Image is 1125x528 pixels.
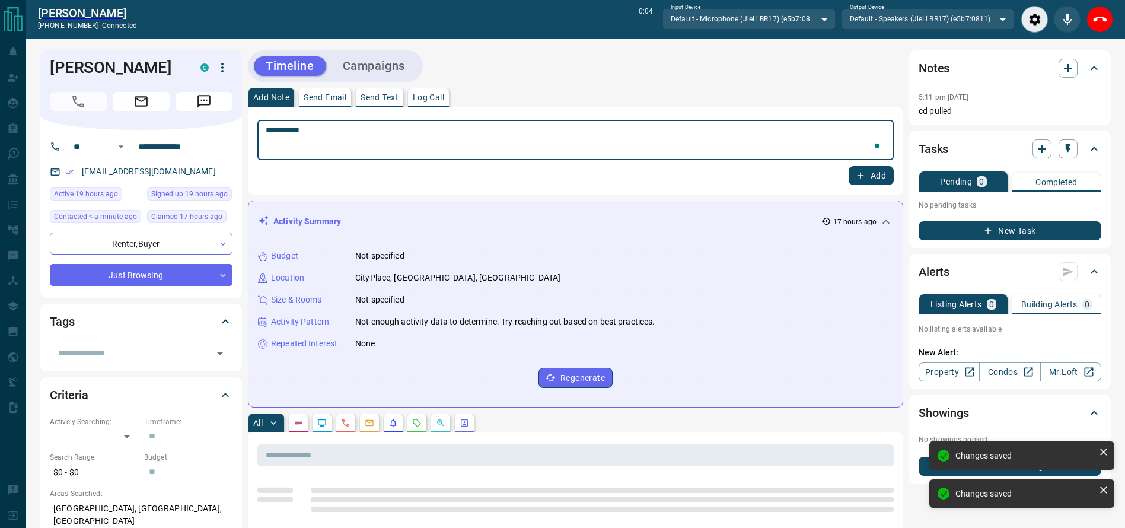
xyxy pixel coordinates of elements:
span: connected [102,21,137,30]
div: Sun Sep 14 2025 [50,187,141,204]
div: Tasks [919,135,1101,163]
span: Contacted < a minute ago [54,211,137,222]
p: Location [271,272,304,284]
p: Budget: [144,452,232,463]
p: Send Email [304,93,346,101]
div: Criteria [50,381,232,409]
h2: Showings [919,403,969,422]
div: Notes [919,54,1101,82]
h1: [PERSON_NAME] [50,58,183,77]
svg: Lead Browsing Activity [317,418,327,428]
p: 5:11 pm [DATE] [919,93,969,101]
svg: Listing Alerts [388,418,398,428]
p: Repeated Interest [271,338,337,350]
div: Mon Sep 15 2025 [50,210,141,227]
p: No showings booked [919,434,1101,445]
div: Activity Summary17 hours ago [258,211,893,233]
a: [EMAIL_ADDRESS][DOMAIN_NAME] [82,167,216,176]
div: Mute [1054,6,1081,33]
div: Alerts [919,257,1101,286]
p: Not specified [355,250,404,262]
p: Not enough activity data to determine. Try reaching out based on best practices. [355,316,655,328]
div: Showings [919,399,1101,427]
p: CityPlace, [GEOGRAPHIC_DATA], [GEOGRAPHIC_DATA] [355,272,560,284]
p: Budget [271,250,298,262]
p: cd pulled [919,105,1101,117]
textarea: To enrich screen reader interactions, please activate Accessibility in Grammarly extension settings [266,125,885,155]
span: Signed up 19 hours ago [151,188,228,200]
h2: Tasks [919,139,948,158]
p: 0:04 [639,6,653,33]
p: Pending [940,177,972,186]
p: 0 [1085,300,1089,308]
p: [PHONE_NUMBER] - [38,20,137,31]
button: Open [114,139,128,154]
a: Mr.Loft [1040,362,1101,381]
div: End Call [1086,6,1113,33]
p: Size & Rooms [271,294,322,306]
svg: Emails [365,418,374,428]
div: Just Browsing [50,264,232,286]
span: Message [176,92,232,111]
div: Renter , Buyer [50,233,232,255]
div: Default - Microphone (JieLi BR17) (e5b7:0811) [662,9,835,29]
p: None [355,338,375,350]
p: Log Call [413,93,444,101]
a: [PERSON_NAME] [38,6,137,20]
p: Listing Alerts [930,300,982,308]
h2: Alerts [919,262,949,281]
p: Completed [1035,178,1078,186]
svg: Calls [341,418,350,428]
a: Condos [979,362,1040,381]
div: condos.ca [200,63,209,72]
p: New Alert: [919,346,1101,359]
a: Property [919,362,980,381]
div: Sun Sep 14 2025 [147,187,232,204]
span: Active 19 hours ago [54,188,118,200]
p: 0 [989,300,994,308]
h2: Criteria [50,386,88,405]
p: Timeframe: [144,416,232,427]
label: Output Device [850,4,884,11]
svg: Notes [294,418,303,428]
p: Send Text [361,93,399,101]
h2: Tags [50,312,74,331]
div: Tags [50,307,232,336]
svg: Opportunities [436,418,445,428]
button: Timeline [254,56,326,76]
span: Call [50,92,107,111]
button: New Task [919,221,1101,240]
button: Campaigns [331,56,417,76]
p: Activity Pattern [271,316,329,328]
span: Email [113,92,170,111]
div: Default - Speakers (JieLi BR17) (e5b7:0811) [842,9,1014,29]
div: Sun Sep 14 2025 [147,210,232,227]
p: Actively Searching: [50,416,138,427]
button: Add [849,166,894,185]
p: Activity Summary [273,215,341,228]
p: 0 [979,177,984,186]
button: New Showing [919,457,1101,476]
div: Audio Settings [1021,6,1048,33]
p: All [253,419,263,427]
p: $0 - $0 [50,463,138,482]
div: Changes saved [955,489,1094,498]
span: Claimed 17 hours ago [151,211,222,222]
p: No pending tasks [919,196,1101,214]
svg: Email Verified [65,168,74,176]
p: Building Alerts [1021,300,1078,308]
p: 17 hours ago [833,217,877,227]
p: Add Note [253,93,289,101]
h2: Notes [919,59,949,78]
p: Areas Searched: [50,488,232,499]
p: Not specified [355,294,404,306]
label: Input Device [671,4,701,11]
svg: Agent Actions [460,418,469,428]
button: Open [212,345,228,362]
p: Search Range: [50,452,138,463]
div: Changes saved [955,451,1094,460]
p: No listing alerts available [919,324,1101,335]
svg: Requests [412,418,422,428]
button: Regenerate [538,368,613,388]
